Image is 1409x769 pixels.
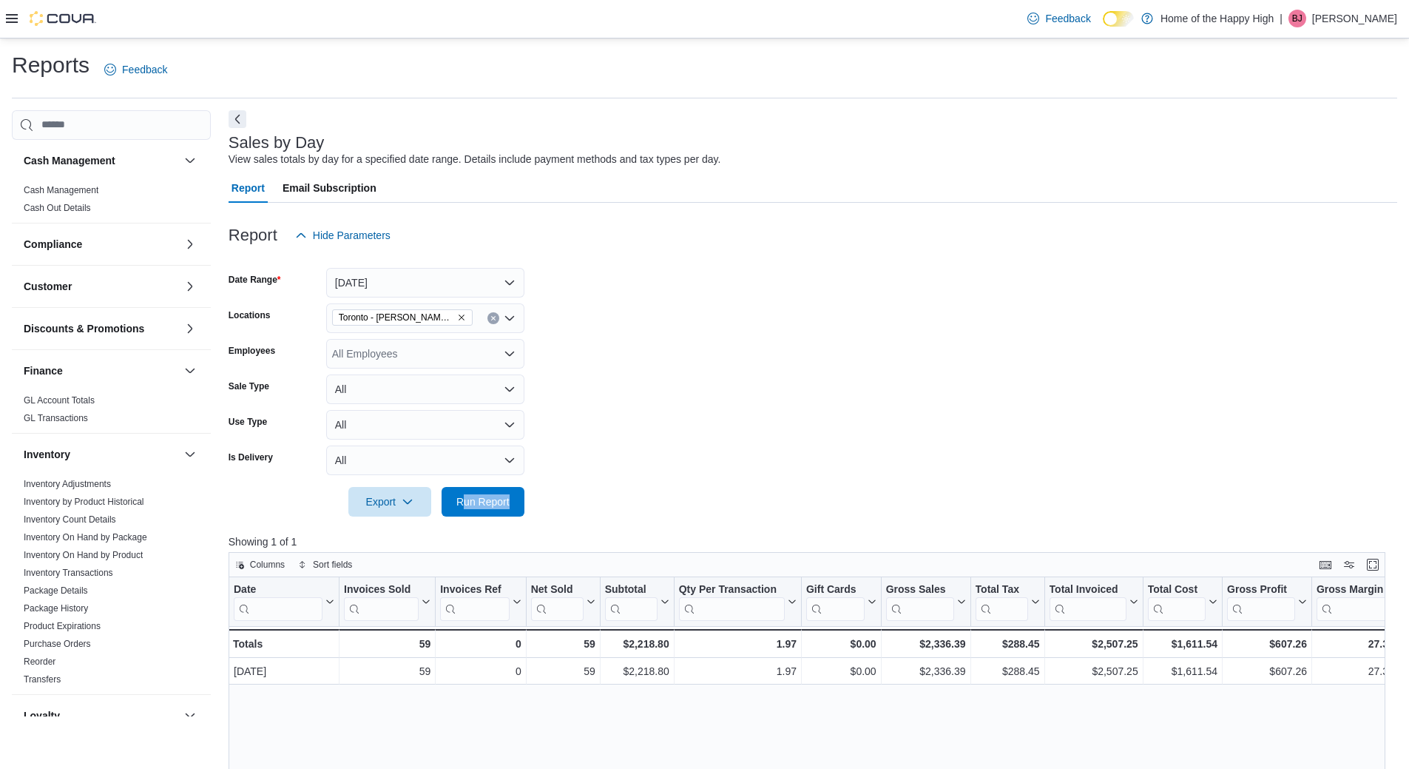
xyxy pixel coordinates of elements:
button: All [326,375,524,404]
span: Package Details [24,585,88,597]
h3: Sales by Day [229,134,325,152]
span: Inventory Adjustments [24,478,111,490]
div: $607.26 [1227,635,1307,653]
div: Total Invoiced [1049,583,1126,597]
span: Export [357,487,422,517]
button: Export [348,487,431,517]
button: Display options [1340,556,1358,574]
button: Enter fullscreen [1364,556,1382,574]
label: Is Delivery [229,451,273,463]
span: Report [232,173,265,203]
h3: Finance [24,363,63,378]
span: Run Report [456,494,510,509]
a: Cash Out Details [24,203,91,213]
div: 1.97 [679,662,797,680]
span: Cash Management [24,184,98,196]
a: GL Transactions [24,413,88,423]
span: Product Expirations [24,620,101,632]
button: Discounts & Promotions [181,320,199,338]
h3: Discounts & Promotions [24,321,144,336]
label: Sale Type [229,380,269,392]
div: $0.00 [806,662,876,680]
div: Total Cost [1147,583,1205,621]
h3: Cash Management [24,153,115,168]
div: 1.97 [678,635,796,653]
a: Purchase Orders [24,639,91,649]
label: Use Type [229,416,267,428]
h3: Compliance [24,237,82,252]
a: Reorder [24,656,55,667]
button: Run Report [442,487,524,517]
label: Locations [229,309,271,321]
div: Net Sold [530,583,583,621]
button: Open list of options [504,348,516,360]
button: Total Invoiced [1049,583,1138,621]
div: View sales totals by day for a specified date range. Details include payment methods and tax type... [229,152,721,167]
span: Reorder [24,656,55,668]
span: Feedback [122,62,167,77]
button: Sort fields [292,556,358,574]
div: Totals [233,635,334,653]
div: 0 [440,635,521,653]
button: Finance [181,362,199,380]
label: Date Range [229,274,281,286]
div: Qty Per Transaction [678,583,784,597]
button: Inventory [24,447,178,462]
button: Inventory [181,446,199,463]
span: Toronto - Danforth Ave - Friendly Stranger [332,309,473,326]
div: Finance [12,392,211,433]
div: $1,611.54 [1147,635,1217,653]
div: Invoices Sold [344,583,419,597]
button: Qty Per Transaction [678,583,796,621]
div: $2,218.80 [604,635,669,653]
a: Feedback [1021,4,1096,33]
a: Inventory Adjustments [24,479,111,489]
span: Hide Parameters [313,228,391,243]
div: 59 [530,635,595,653]
div: $0.00 [806,635,876,653]
p: Home of the Happy High [1160,10,1274,27]
span: Columns [250,559,285,571]
a: Package History [24,603,88,614]
div: 59 [531,662,595,680]
h3: Inventory [24,447,70,462]
div: Invoices Sold [344,583,419,621]
input: Dark Mode [1103,11,1134,27]
span: Cash Out Details [24,202,91,214]
button: Net Sold [530,583,595,621]
span: Sort fields [313,559,352,571]
h3: Report [229,226,277,244]
button: Next [229,110,246,128]
div: Gross Profit [1227,583,1295,621]
div: 27.37% [1317,662,1403,680]
span: Inventory On Hand by Product [24,549,143,561]
div: $2,218.80 [605,662,669,680]
button: Invoices Ref [440,583,521,621]
div: Inventory [12,475,211,694]
div: Date [234,583,322,597]
button: Customer [24,279,178,294]
div: Gross Profit [1227,583,1295,597]
span: Inventory by Product Historical [24,496,144,508]
button: Compliance [24,237,178,252]
button: Gross Sales [885,583,965,621]
button: Cash Management [24,153,178,168]
div: $607.26 [1227,662,1307,680]
div: Invoices Ref [440,583,509,621]
a: Inventory Count Details [24,514,116,525]
div: Date [234,583,322,621]
div: $2,507.25 [1049,635,1138,653]
span: Email Subscription [283,173,376,203]
span: Inventory Count Details [24,514,116,525]
a: Inventory On Hand by Package [24,532,147,543]
p: | [1280,10,1283,27]
button: Subtotal [604,583,669,621]
div: Gross Margin [1317,583,1391,597]
button: Keyboard shortcuts [1317,556,1334,574]
span: Toronto - [PERSON_NAME] Ave - Friendly Stranger [339,310,454,325]
div: Net Sold [530,583,583,597]
button: Cash Management [181,152,199,169]
label: Employees [229,345,275,357]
